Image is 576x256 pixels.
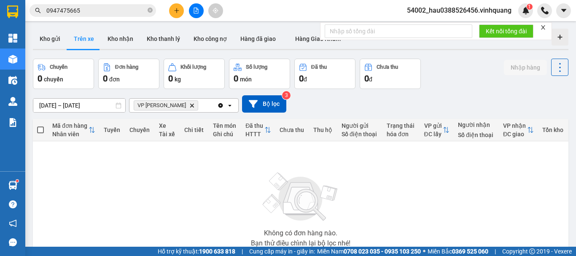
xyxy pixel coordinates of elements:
[552,29,568,46] div: Tạo kho hàng mới
[104,127,121,133] div: Tuyến
[229,59,290,89] button: Số lượng0món
[495,247,496,256] span: |
[8,118,17,127] img: solution-icon
[294,59,355,89] button: Đã thu0đ
[342,122,378,129] div: Người gửi
[159,122,176,129] div: Xe
[98,59,159,89] button: Đơn hàng0đơn
[140,29,187,49] button: Kho thanh lý
[458,121,495,128] div: Người nhận
[377,64,398,70] div: Chưa thu
[8,34,17,43] img: dashboard-icon
[33,99,125,112] input: Select a date range.
[129,127,151,133] div: Chuyến
[503,131,527,137] div: ĐC giao
[38,73,42,84] span: 0
[499,119,538,141] th: Toggle SortBy
[33,29,67,49] button: Kho gửi
[245,131,264,137] div: HTTT
[187,29,234,49] button: Kho công nợ
[8,181,17,190] img: warehouse-icon
[420,119,454,141] th: Toggle SortBy
[199,248,235,255] strong: 1900 633 818
[148,7,153,15] span: close-circle
[344,248,421,255] strong: 0708 023 035 - 0935 103 250
[189,3,204,18] button: file-add
[109,76,120,83] span: đơn
[7,5,18,18] img: logo-vxr
[101,29,140,49] button: Kho nhận
[387,131,416,137] div: hóa đơn
[208,3,223,18] button: aim
[148,8,153,13] span: close-circle
[184,127,205,133] div: Chi tiết
[424,131,443,137] div: ĐC lấy
[8,76,17,85] img: warehouse-icon
[369,76,372,83] span: đ
[400,5,518,16] span: 54002_hau0388526456.vinhquang
[479,24,533,38] button: Kết nối tổng đài
[52,131,89,137] div: Nhân viên
[213,8,218,13] span: aim
[240,76,252,83] span: món
[35,8,41,13] span: search
[452,248,488,255] strong: 0369 525 060
[213,131,237,137] div: Ghi chú
[50,64,67,70] div: Chuyến
[246,64,267,70] div: Số lượng
[242,247,243,256] span: |
[528,4,531,10] span: 1
[360,59,421,89] button: Chưa thu0đ
[258,167,343,226] img: svg+xml;base64,PHN2ZyBjbGFzcz0ibGlzdC1wbHVnX19zdmciIHhtbG5zPSJodHRwOi8vd3d3LnczLm9yZy8yMDAwL3N2Zy...
[342,131,378,137] div: Số điện thoại
[503,122,527,129] div: VP nhận
[251,240,350,247] div: Bạn thử điều chỉnh lại bộ lọc nhé!
[364,73,369,84] span: 0
[9,238,17,246] span: message
[527,4,533,10] sup: 1
[241,119,275,141] th: Toggle SortBy
[9,200,17,208] span: question-circle
[317,247,421,256] span: Miền Nam
[213,122,237,129] div: Tên món
[282,91,291,100] sup: 3
[387,122,416,129] div: Trạng thái
[33,59,94,89] button: Chuyến0chuyến
[542,127,564,133] div: Tồn kho
[313,127,333,133] div: Thu hộ
[234,73,238,84] span: 0
[8,55,17,64] img: warehouse-icon
[295,35,341,42] span: Hàng Giao Nhầm
[8,97,17,106] img: warehouse-icon
[234,29,283,49] button: Hàng đã giao
[174,8,180,13] span: plus
[169,3,184,18] button: plus
[424,122,443,129] div: VP gửi
[299,73,304,84] span: 0
[52,122,89,129] div: Mã đơn hàng
[249,247,315,256] span: Cung cấp máy in - giấy in:
[325,24,472,38] input: Nhập số tổng đài
[242,95,286,113] button: Bộ lọc
[486,27,527,36] span: Kết nối tổng đài
[458,132,495,138] div: Số điện thoại
[115,64,138,70] div: Đơn hàng
[280,127,305,133] div: Chưa thu
[175,76,181,83] span: kg
[180,64,206,70] div: Khối lượng
[217,102,224,109] svg: Clear all
[103,73,108,84] span: 0
[46,6,146,15] input: Tìm tên, số ĐT hoặc mã đơn
[311,64,327,70] div: Đã thu
[428,247,488,256] span: Miền Bắc
[48,119,100,141] th: Toggle SortBy
[189,103,194,108] svg: Delete
[504,60,547,75] button: Nhập hàng
[200,101,201,110] input: Selected VP Linh Đàm.
[540,24,546,30] span: close
[164,59,225,89] button: Khối lượng0kg
[168,73,173,84] span: 0
[541,7,549,14] img: phone-icon
[556,3,571,18] button: caret-down
[137,102,186,109] span: VP Linh Đàm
